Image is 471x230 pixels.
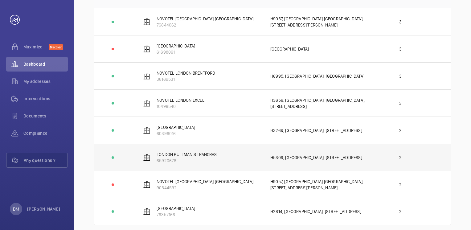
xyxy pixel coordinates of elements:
p: 65920678 [157,158,217,164]
span: Discover [49,44,63,50]
p: NOVOTEL [GEOGRAPHIC_DATA] [GEOGRAPHIC_DATA] [157,179,253,185]
p: 90544592 [157,185,253,191]
img: elevator-sm.svg [143,208,150,215]
img: elevator-sm.svg [143,45,150,53]
p: 76844062 [157,22,253,28]
p: NOVOTEL [GEOGRAPHIC_DATA] [GEOGRAPHIC_DATA] [157,16,253,22]
div: 3 [399,19,402,25]
p: DM [13,206,19,212]
div: 2 [399,127,402,133]
div: H9057, [GEOGRAPHIC_DATA] [GEOGRAPHIC_DATA], [STREET_ADDRESS][PERSON_NAME] [270,16,389,28]
span: Maximize [23,44,49,50]
div: 2 [399,154,402,161]
div: H3656, [GEOGRAPHIC_DATA], [GEOGRAPHIC_DATA], [STREET_ADDRESS] [270,97,389,109]
img: elevator-sm.svg [143,181,150,188]
div: H2814, [GEOGRAPHIC_DATA], [STREET_ADDRESS] [270,208,389,215]
div: H3269, [GEOGRAPHIC_DATA], [STREET_ADDRESS] [270,127,389,133]
p: LONDON PULLMAN ST PANCRAS [157,151,217,158]
img: elevator-sm.svg [143,100,150,107]
div: 3 [399,46,402,52]
div: H5309, [GEOGRAPHIC_DATA], [STREET_ADDRESS] [270,154,389,161]
span: Compliance [23,130,68,136]
img: elevator-sm.svg [143,72,150,80]
img: elevator-sm.svg [143,154,150,161]
span: Any questions ? [24,157,68,163]
p: 61698061 [157,49,195,55]
div: 2 [399,208,402,215]
p: [GEOGRAPHIC_DATA] [157,43,195,49]
div: 3 [399,100,402,106]
p: 10496540 [157,103,204,109]
p: [PERSON_NAME] [27,206,60,212]
span: Interventions [23,96,68,102]
div: 2 [399,182,402,188]
span: Dashboard [23,61,68,67]
p: 76357166 [157,212,195,218]
p: 38169531 [157,76,215,82]
div: [GEOGRAPHIC_DATA] [270,46,389,52]
span: My addresses [23,78,68,84]
img: elevator-sm.svg [143,18,150,26]
p: NOVOTEL LONDON BRENTFORD [157,70,215,76]
img: elevator-sm.svg [143,127,150,134]
p: [GEOGRAPHIC_DATA] [157,205,195,212]
p: [GEOGRAPHIC_DATA] [157,124,195,130]
p: NOVOTEL LONDON EXCEL [157,97,204,103]
div: H6995, [GEOGRAPHIC_DATA], [GEOGRAPHIC_DATA] [270,73,389,79]
div: 3 [399,73,402,79]
p: 60396016 [157,130,195,137]
div: H9057, [GEOGRAPHIC_DATA] [GEOGRAPHIC_DATA], [STREET_ADDRESS][PERSON_NAME] [270,179,389,191]
span: Documents [23,113,68,119]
